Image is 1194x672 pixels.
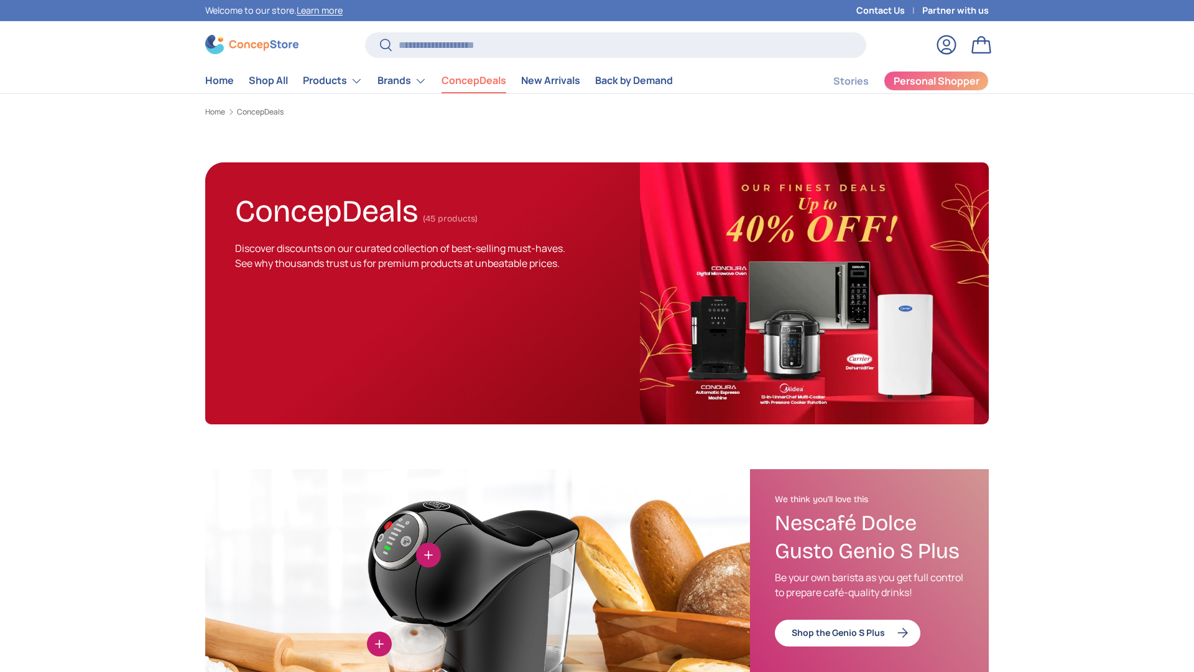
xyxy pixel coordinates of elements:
a: New Arrivals [521,68,580,93]
a: ConcepDeals [442,68,506,93]
p: Be your own barista as you get full control to prepare café-quality drinks! [775,570,964,600]
a: Contact Us [856,4,922,17]
nav: Breadcrumbs [205,106,989,118]
a: Shop All [249,68,288,93]
img: ConcepStore [205,35,298,54]
h1: ConcepDeals [235,188,418,230]
a: Personal Shopper [884,71,989,91]
img: ConcepDeals [640,162,989,424]
a: Stories [833,69,869,93]
p: Welcome to our store. [205,4,343,17]
a: Learn more [297,4,343,16]
h3: Nescafé Dolce Gusto Genio S Plus [775,510,964,566]
a: Back by Demand [595,68,673,93]
a: Shop the Genio S Plus [775,620,920,646]
a: Partner with us [922,4,989,17]
h2: We think you'll love this [775,494,964,505]
a: Home [205,108,225,116]
nav: Secondary [803,68,989,93]
a: Products [303,68,363,93]
a: Brands [377,68,427,93]
nav: Primary [205,68,673,93]
a: Home [205,68,234,93]
summary: Products [295,68,370,93]
span: Discover discounts on our curated collection of best-selling must-haves. See why thousands trust ... [235,241,565,270]
a: ConcepDeals [237,108,284,116]
span: Personal Shopper [894,76,979,86]
span: (45 products) [423,213,478,224]
summary: Brands [370,68,434,93]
